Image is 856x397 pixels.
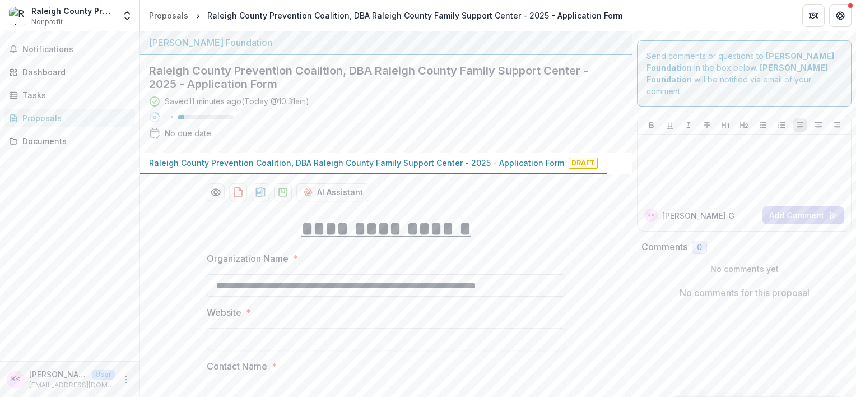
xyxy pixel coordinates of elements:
div: Proposals [22,112,126,124]
div: Kellie Gunnoe <kelliegunnoe@rcfsc.org> [647,213,655,218]
button: Align Left [793,118,807,132]
button: More [119,373,133,386]
div: Saved 11 minutes ago ( Today @ 10:31am ) [165,95,309,107]
p: No comments yet [641,263,847,275]
div: Send comments or questions to in the box below. will be notified via email of your comment. [637,40,852,107]
span: Nonprofit [31,17,63,27]
span: Notifications [22,45,131,54]
p: Raleigh County Prevention Coalition, DBA Raleigh County Family Support Center - 2025 - Applicatio... [149,157,564,169]
button: Bullet List [756,118,770,132]
button: Italicize [682,118,695,132]
button: Bold [645,118,658,132]
nav: breadcrumb [145,7,627,24]
img: Raleigh County Prevention Coalition [9,7,27,25]
h2: Comments [641,242,687,252]
div: Proposals [149,10,188,21]
button: Strike [700,118,714,132]
button: Preview f15320a0-b61c-4cb6-ad7f-cf21dcadb91d-0.pdf [207,183,225,201]
a: Proposals [145,7,193,24]
div: [PERSON_NAME] Foundation [149,36,623,49]
button: download-proposal [274,183,292,201]
p: Contact Name [207,359,267,373]
button: download-proposal [252,183,269,201]
div: No due date [165,127,211,139]
button: Heading 1 [719,118,732,132]
p: Organization Name [207,252,289,265]
button: Add Comment [762,206,844,224]
p: No comments for this proposal [680,286,810,299]
p: [PERSON_NAME] <[EMAIL_ADDRESS][DOMAIN_NAME]> [29,368,87,380]
button: Open entity switcher [119,4,135,27]
div: Raleigh County Prevention Coalition, DBA Raleigh County Family Support Center - 2025 - Applicatio... [207,10,622,21]
button: Get Help [829,4,852,27]
a: Proposals [4,109,135,127]
button: Align Right [830,118,844,132]
button: Partners [802,4,825,27]
button: Ordered List [775,118,788,132]
p: User [92,370,115,380]
div: Tasks [22,89,126,101]
a: Documents [4,132,135,150]
div: Dashboard [22,66,126,78]
button: AI Assistant [296,183,370,201]
p: 11 % [165,113,173,121]
p: Website [207,306,241,319]
button: Underline [663,118,677,132]
div: Kellie Gunnoe <kelliegunnoe@rcfsc.org> [11,376,20,383]
span: 0 [697,243,702,252]
button: Align Center [812,118,825,132]
button: Notifications [4,40,135,58]
div: Raleigh County Prevention Coalition [31,5,115,17]
button: Heading 2 [737,118,751,132]
p: [EMAIL_ADDRESS][DOMAIN_NAME] [29,380,115,390]
div: Documents [22,135,126,147]
a: Dashboard [4,63,135,81]
p: [PERSON_NAME] G [662,210,734,221]
a: Tasks [4,86,135,104]
h2: Raleigh County Prevention Coalition, DBA Raleigh County Family Support Center - 2025 - Applicatio... [149,64,605,91]
button: download-proposal [229,183,247,201]
span: Draft [569,158,598,169]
